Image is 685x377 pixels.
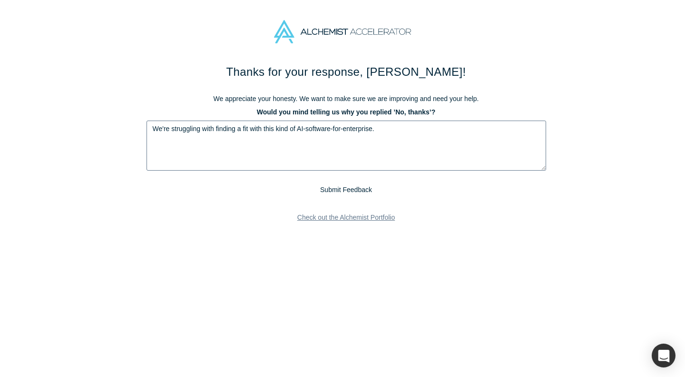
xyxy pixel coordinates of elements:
b: Would you mind telling us why you replied ’No, thanks’? [257,108,435,116]
p: We appreciate your honesty. We want to make sure we are improving and need your help. [147,94,546,104]
button: Submit Feedback [317,184,375,196]
h1: Thanks for your response, [PERSON_NAME]! [147,63,546,81]
img: Alchemist Accelerator Logo [274,20,411,43]
textarea: We're struggling with finding a fit with this kind of AI-software-for-enterprise. [147,121,546,171]
a: Check out the Alchemist Portfolio [290,209,402,226]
